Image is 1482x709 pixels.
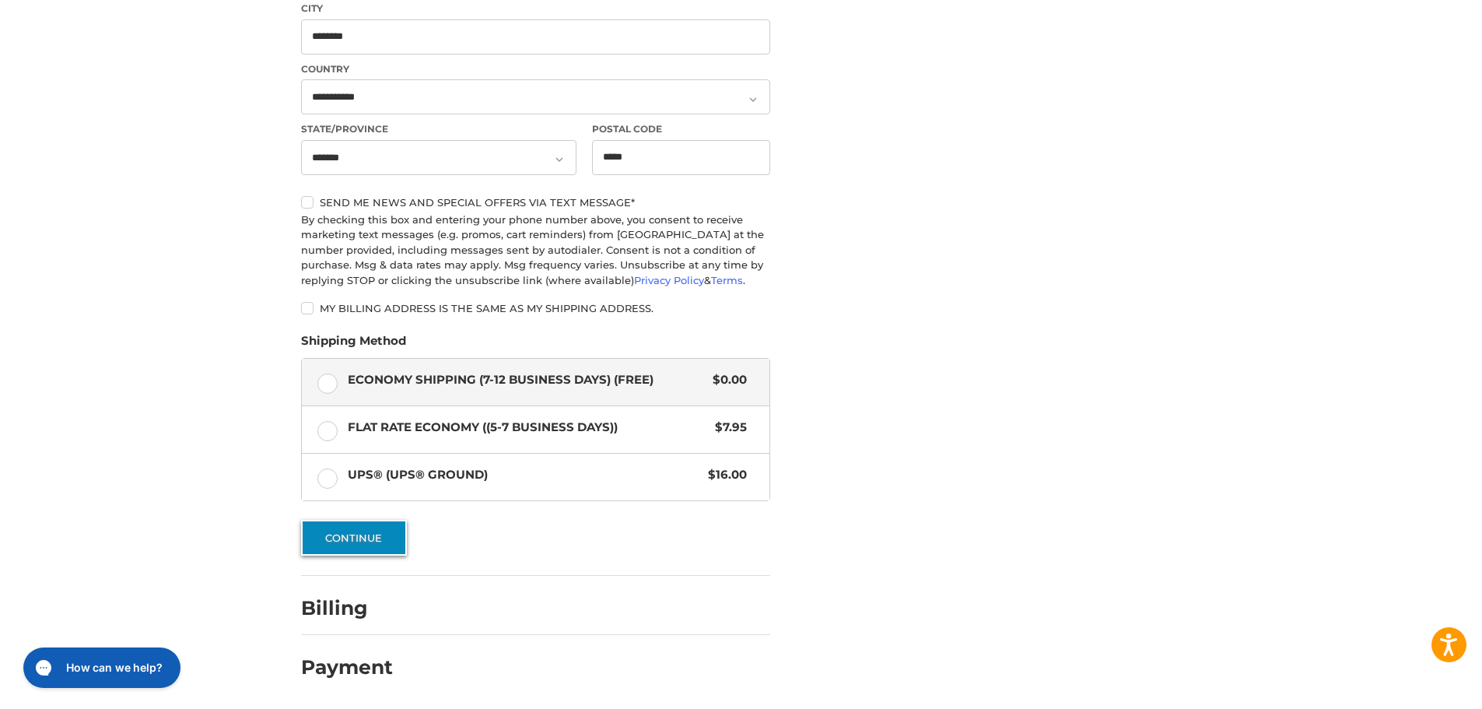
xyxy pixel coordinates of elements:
span: UPS® (UPS® Ground) [348,466,701,484]
span: Flat Rate Economy ((5-7 Business Days)) [348,419,708,437]
label: Country [301,62,770,76]
iframe: Gorgias live chat messenger [16,642,185,693]
button: Continue [301,520,407,556]
label: State/Province [301,122,576,136]
label: Send me news and special offers via text message* [301,196,770,209]
label: My billing address is the same as my shipping address. [301,302,770,314]
legend: Shipping Method [301,332,406,357]
span: Economy Shipping (7-12 Business Days) (Free) [348,371,706,389]
label: City [301,2,770,16]
span: $7.95 [707,419,747,437]
div: By checking this box and entering your phone number above, you consent to receive marketing text ... [301,212,770,289]
a: Terms [711,274,743,286]
a: Privacy Policy [634,274,704,286]
label: Postal Code [592,122,771,136]
span: $0.00 [705,371,747,389]
h2: Payment [301,655,393,679]
h2: Billing [301,596,392,620]
span: $16.00 [700,466,747,484]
